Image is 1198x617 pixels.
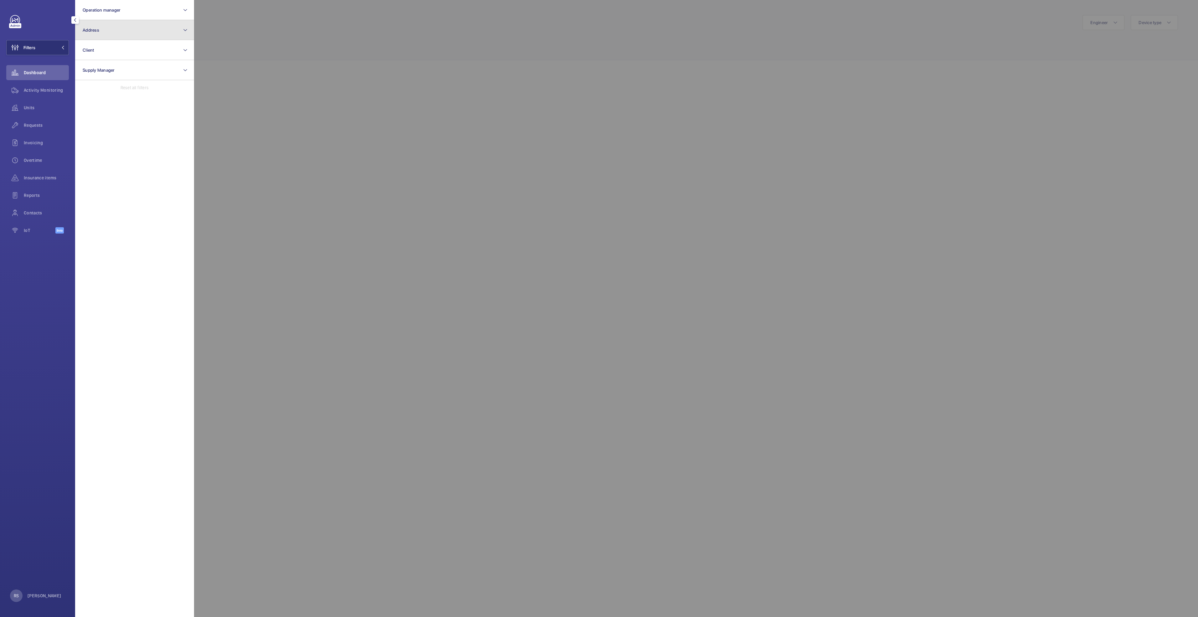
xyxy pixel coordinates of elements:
[6,40,69,55] button: Filters
[24,175,69,181] span: Insurance items
[14,593,19,599] p: RS
[24,192,69,198] span: Reports
[23,44,35,51] span: Filters
[24,227,55,234] span: IoT
[24,210,69,216] span: Contacts
[28,593,61,599] p: [PERSON_NAME]
[24,69,69,76] span: Dashboard
[55,227,64,234] span: Beta
[24,140,69,146] span: Invoicing
[24,157,69,163] span: Overtime
[24,105,69,111] span: Units
[24,87,69,93] span: Activity Monitoring
[24,122,69,128] span: Requests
